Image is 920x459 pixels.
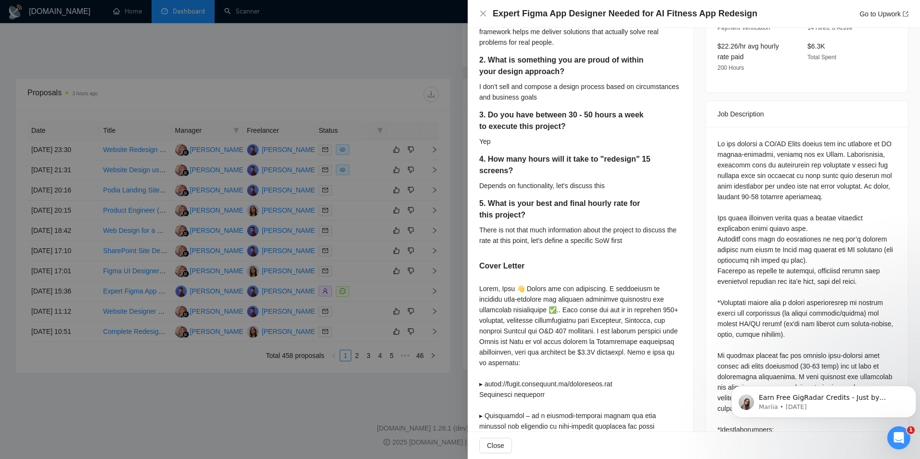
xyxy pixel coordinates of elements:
h4: Expert Figma App Designer Needed for AI Fitness App Redesign [493,8,757,20]
iframe: Intercom notifications message [728,366,920,433]
span: 1 [907,426,915,434]
span: Total Spent [807,54,836,61]
span: 14 Hires, 8 Active [807,25,852,31]
button: Close [479,10,487,18]
iframe: Intercom live chat [887,426,910,449]
a: Go to Upworkexport [859,10,908,18]
span: 200 Hours [717,64,744,71]
p: Message from Mariia, sent 6d ago [31,37,177,46]
div: I don't sell and compose a design process based on circumstances and business goals [479,81,682,102]
div: There is not that much information about the project to discuss the rate at this point, let's def... [479,225,682,246]
div: Job Description [717,101,896,127]
h5: 5. What is your best and final hourly rate for this project? [479,198,652,221]
span: $22.26/hr avg hourly rate paid [717,42,779,61]
div: Yep [479,136,682,147]
span: Payment Verification [717,25,770,31]
h5: Cover Letter [479,260,524,272]
div: Depends on functionality, let's discuss this [479,180,682,191]
h5: 4. How many hours will it take to "redesign" 15 screens? [479,153,652,177]
span: $6.3K [807,42,825,50]
span: close [479,10,487,17]
span: Earn Free GigRadar Credits - Just by Sharing Your Story! 💬 Want more credits for sending proposal... [31,28,176,227]
h5: 2. What is something you are proud of within your design approach? [479,54,652,77]
button: Close [479,438,512,453]
span: Close [487,440,504,451]
span: export [903,11,908,17]
h5: 3. Do you have between 30 - 50 hours a week to execute this project? [479,109,652,132]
